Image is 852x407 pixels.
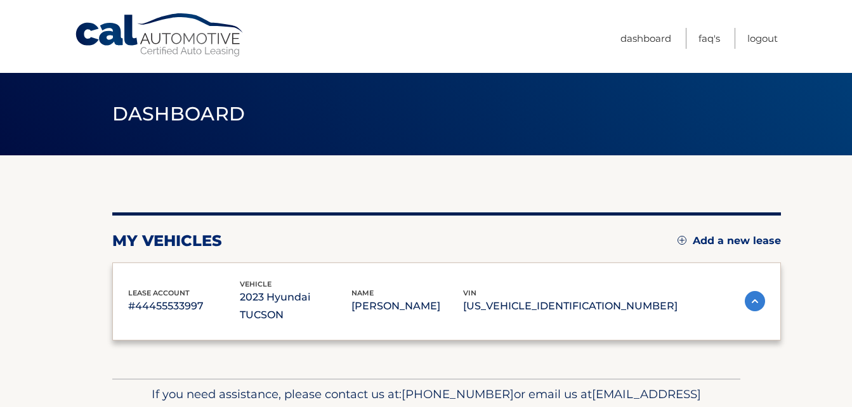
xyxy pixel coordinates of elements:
span: Dashboard [112,102,246,126]
a: Dashboard [620,28,671,49]
span: name [351,288,374,297]
a: Cal Automotive [74,13,246,58]
a: Add a new lease [678,235,781,247]
span: lease account [128,288,190,297]
h2: my vehicles [112,231,222,250]
span: vehicle [240,280,272,288]
img: accordion-active.svg [745,291,765,311]
p: [US_VEHICLE_IDENTIFICATION_NUMBER] [463,297,678,315]
a: FAQ's [698,28,720,49]
p: [PERSON_NAME] [351,297,463,315]
a: Logout [747,28,778,49]
span: [PHONE_NUMBER] [402,387,514,401]
p: 2023 Hyundai TUCSON [240,288,351,324]
span: vin [463,288,476,297]
img: add.svg [678,236,686,245]
p: #44455533997 [128,297,240,315]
